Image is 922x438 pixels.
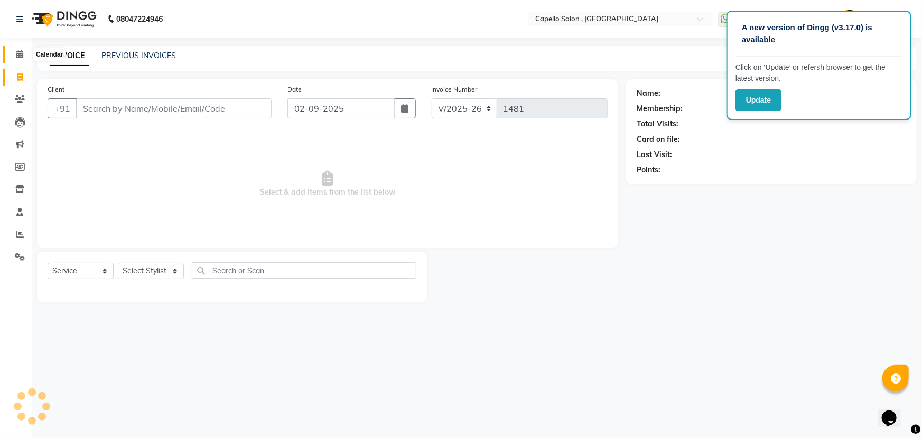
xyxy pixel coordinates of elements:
[742,22,896,45] p: A new version of Dingg (v3.17.0) is available
[33,49,66,61] div: Calendar
[48,85,64,94] label: Client
[637,134,680,145] div: Card on file:
[116,4,163,34] b: 08047224946
[637,88,660,99] div: Name:
[432,85,478,94] label: Invoice Number
[878,396,911,427] iframe: chat widget
[637,103,683,114] div: Membership:
[192,262,416,279] input: Search or Scan
[287,85,302,94] label: Date
[735,62,902,84] p: Click on ‘Update’ or refersh browser to get the latest version.
[637,165,660,176] div: Points:
[841,10,859,28] img: MANAGER
[48,131,608,237] span: Select & add items from the list below
[27,4,99,34] img: logo
[637,118,678,130] div: Total Visits:
[48,98,77,118] button: +91
[76,98,272,118] input: Search by Name/Mobile/Email/Code
[637,149,672,160] div: Last Visit:
[735,89,781,111] button: Update
[101,51,176,60] a: PREVIOUS INVOICES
